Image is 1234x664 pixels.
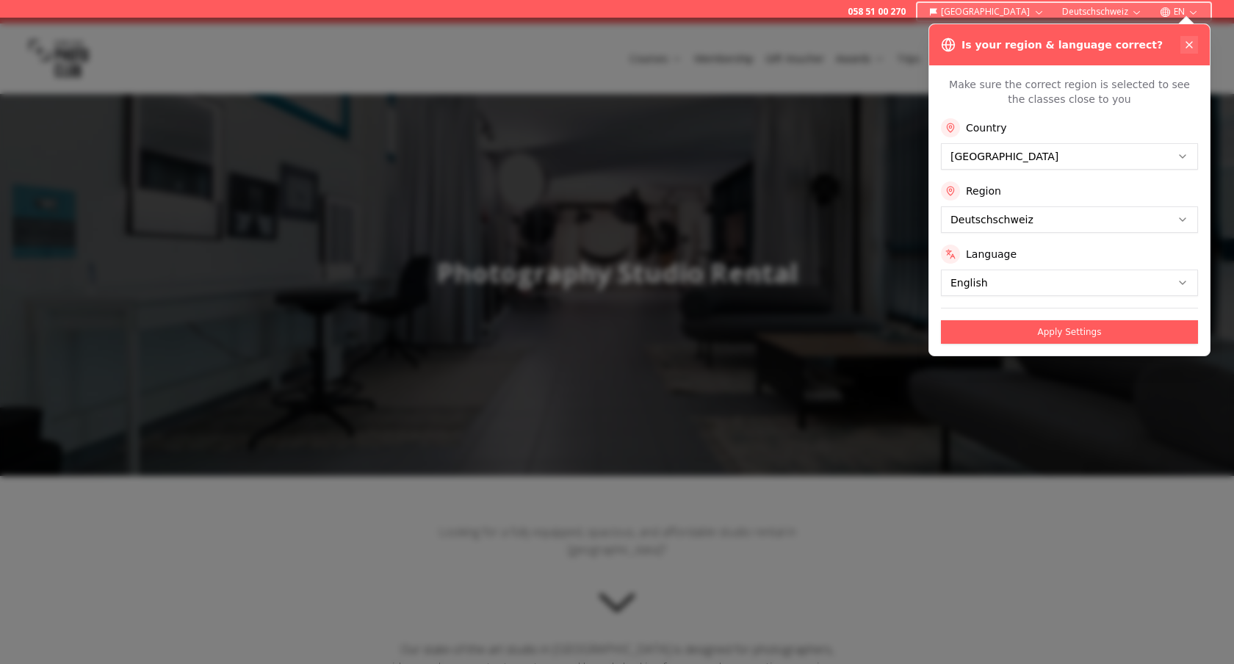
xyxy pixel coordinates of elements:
[961,37,1163,52] h3: Is your region & language correct?
[966,184,1001,198] label: Region
[941,320,1198,344] button: Apply Settings
[923,3,1050,21] button: [GEOGRAPHIC_DATA]
[941,77,1198,107] p: Make sure the correct region is selected to see the classes close to you
[848,6,906,18] a: 058 51 00 270
[1056,3,1148,21] button: Deutschschweiz
[966,120,1007,135] label: Country
[1154,3,1205,21] button: EN
[966,247,1017,261] label: Language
